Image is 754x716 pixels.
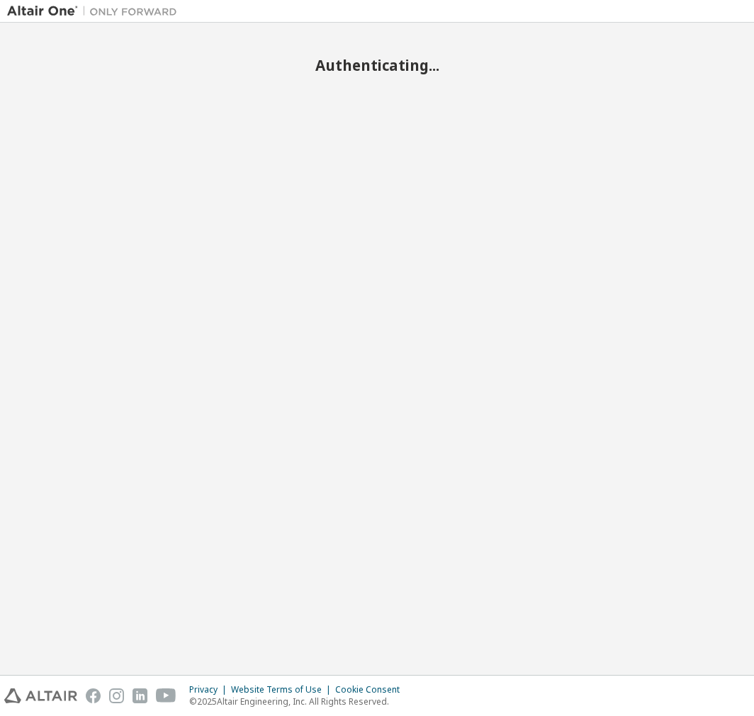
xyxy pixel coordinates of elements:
[7,4,184,18] img: Altair One
[86,688,101,703] img: facebook.svg
[189,684,231,695] div: Privacy
[4,688,77,703] img: altair_logo.svg
[189,695,408,708] p: © 2025 Altair Engineering, Inc. All Rights Reserved.
[335,684,408,695] div: Cookie Consent
[109,688,124,703] img: instagram.svg
[231,684,335,695] div: Website Terms of Use
[156,688,176,703] img: youtube.svg
[133,688,147,703] img: linkedin.svg
[7,56,747,74] h2: Authenticating...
